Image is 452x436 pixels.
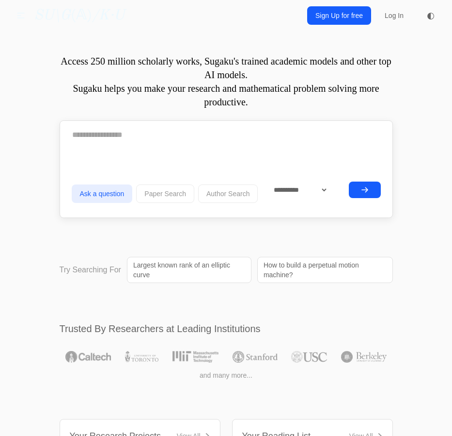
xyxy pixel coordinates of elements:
img: Stanford [233,351,278,363]
a: Sign Up for free [307,6,371,25]
p: Access 250 million scholarly works, Sugaku's trained academic models and other top AI models. Sug... [60,54,393,109]
a: How to build a perpetual motion machine? [257,257,393,283]
h2: Trusted By Researchers at Leading Institutions [60,322,393,335]
button: ◐ [421,6,440,25]
button: Paper Search [136,184,194,203]
button: Author Search [198,184,258,203]
img: UC Berkeley [341,351,387,363]
img: University of Toronto [125,351,158,363]
img: Caltech [65,351,111,363]
p: Try Searching For [60,264,121,276]
img: USC [291,351,327,363]
a: SU\G(𝔸)/K·U [34,7,125,24]
img: MIT [172,351,218,363]
i: SU\G [34,8,71,23]
i: /K·U [92,8,125,23]
span: ◐ [427,11,435,20]
button: Ask a question [72,184,133,203]
span: and many more... [200,370,252,380]
a: Largest known rank of an elliptic curve [127,257,251,283]
a: Log In [379,7,409,24]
